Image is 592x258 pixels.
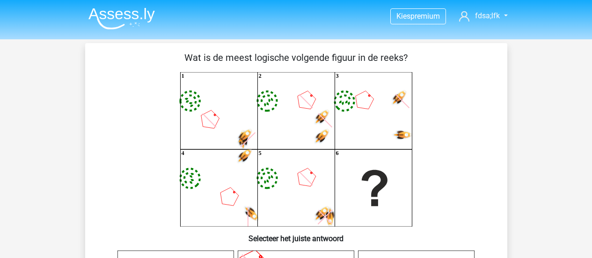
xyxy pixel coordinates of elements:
[181,150,184,157] text: 4
[88,7,155,29] img: Assessly
[100,227,492,243] h6: Selecteer het juiste antwoord
[100,51,492,65] p: Wat is de meest logische volgende figuur in de reeks?
[475,11,500,20] span: fdsa;lfk
[336,73,338,80] text: 3
[258,73,261,80] text: 2
[258,150,261,157] text: 5
[410,12,440,21] span: premium
[396,12,410,21] span: Kies
[181,73,184,80] text: 1
[391,10,446,22] a: Kiespremium
[336,150,338,157] text: 6
[455,10,511,22] a: fdsa;lfk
